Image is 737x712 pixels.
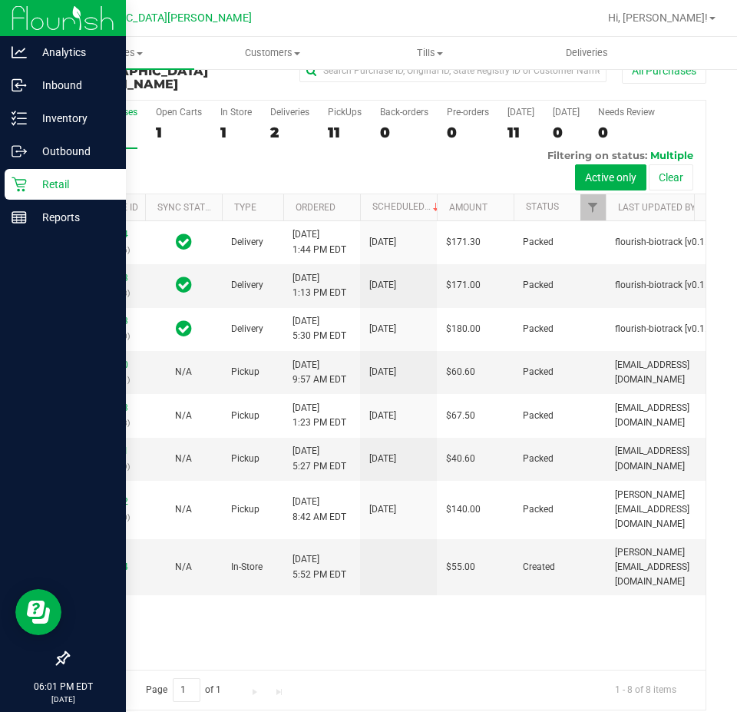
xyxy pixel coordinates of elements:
span: In Sync [176,318,192,339]
a: Ordered [296,202,335,213]
inline-svg: Outbound [12,144,27,159]
button: All Purchases [622,58,706,84]
span: Created [523,560,555,575]
inline-svg: Analytics [12,45,27,60]
span: Pickup [231,365,259,379]
span: Packed [523,365,554,379]
span: $140.00 [446,502,481,517]
button: N/A [175,452,192,466]
div: [DATE] [553,107,580,118]
p: Inbound [27,76,119,94]
span: [GEOGRAPHIC_DATA][PERSON_NAME] [68,64,208,92]
span: Customers [195,46,351,60]
span: [DATE] [369,235,396,250]
span: Not Applicable [175,504,192,515]
p: Inventory [27,109,119,127]
span: Packed [523,278,554,293]
span: $180.00 [446,322,481,336]
span: [DATE] 1:13 PM EDT [292,271,346,300]
div: 0 [380,124,428,141]
span: [DATE] 5:27 PM EDT [292,444,346,473]
span: Deliveries [545,46,629,60]
span: Packed [523,502,554,517]
span: Packed [523,322,554,336]
span: [DATE] 1:44 PM EDT [292,227,346,257]
p: Outbound [27,142,119,161]
span: Packed [523,235,554,250]
a: Sync Status [157,202,216,213]
button: Clear [649,164,693,190]
div: Pre-orders [447,107,489,118]
span: [DATE] [369,322,396,336]
span: flourish-biotrack [v0.1.0] [615,322,715,336]
div: 0 [598,124,655,141]
p: Retail [27,175,119,194]
span: Hi, [PERSON_NAME]! [608,12,708,24]
a: Tills [352,37,509,69]
inline-svg: Retail [12,177,27,192]
span: Not Applicable [175,410,192,421]
div: Open Carts [156,107,202,118]
span: [DATE] [369,409,396,423]
div: 1 [156,124,202,141]
div: PickUps [328,107,362,118]
span: Multiple [650,149,693,161]
div: In Store [220,107,252,118]
div: 0 [553,124,580,141]
span: Not Applicable [175,561,192,572]
button: N/A [175,502,192,517]
a: Customers [194,37,352,69]
div: [DATE] [507,107,534,118]
inline-svg: Inbound [12,78,27,93]
span: Packed [523,409,554,423]
span: [DATE] 5:30 PM EDT [292,314,346,343]
span: Packed [523,452,554,466]
div: 11 [507,124,534,141]
span: Not Applicable [175,453,192,464]
p: 06:01 PM EDT [7,680,119,694]
span: $67.50 [446,409,475,423]
a: Status [526,201,559,212]
span: $55.00 [446,560,475,575]
span: Pickup [231,409,259,423]
span: [DATE] 9:57 AM EDT [292,358,346,387]
span: Pickup [231,452,259,466]
span: In Sync [176,231,192,253]
button: N/A [175,365,192,379]
input: Search Purchase ID, Original ID, State Registry ID or Customer Name... [299,59,606,82]
button: Active only [575,164,646,190]
div: 2 [270,124,309,141]
span: [DATE] [369,502,396,517]
span: Pickup [231,502,259,517]
p: Analytics [27,43,119,61]
span: flourish-biotrack [v0.1.0] [615,235,715,250]
span: [DATE] 8:42 AM EDT [292,495,346,524]
span: [DATE] [369,452,396,466]
a: Last Updated By [618,202,696,213]
div: Back-orders [380,107,428,118]
p: Reports [27,208,119,227]
span: In Sync [176,274,192,296]
div: Deliveries [270,107,309,118]
input: 1 [173,678,200,702]
iframe: Resource center [15,589,61,635]
span: Page of 1 [133,678,234,702]
span: 1 - 8 of 8 items [603,678,689,701]
a: Amount [449,202,487,213]
span: $60.60 [446,365,475,379]
span: In-Store [231,560,263,575]
a: Filter [580,194,606,220]
span: [GEOGRAPHIC_DATA][PERSON_NAME] [62,12,252,25]
span: $40.60 [446,452,475,466]
div: 0 [447,124,489,141]
span: flourish-biotrack [v0.1.0] [615,278,715,293]
span: Not Applicable [175,366,192,377]
p: [DATE] [7,694,119,705]
inline-svg: Reports [12,210,27,225]
span: Delivery [231,235,263,250]
button: N/A [175,409,192,423]
div: 11 [328,124,362,141]
span: Filtering on status: [547,149,647,161]
span: [DATE] [369,365,396,379]
div: Needs Review [598,107,655,118]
